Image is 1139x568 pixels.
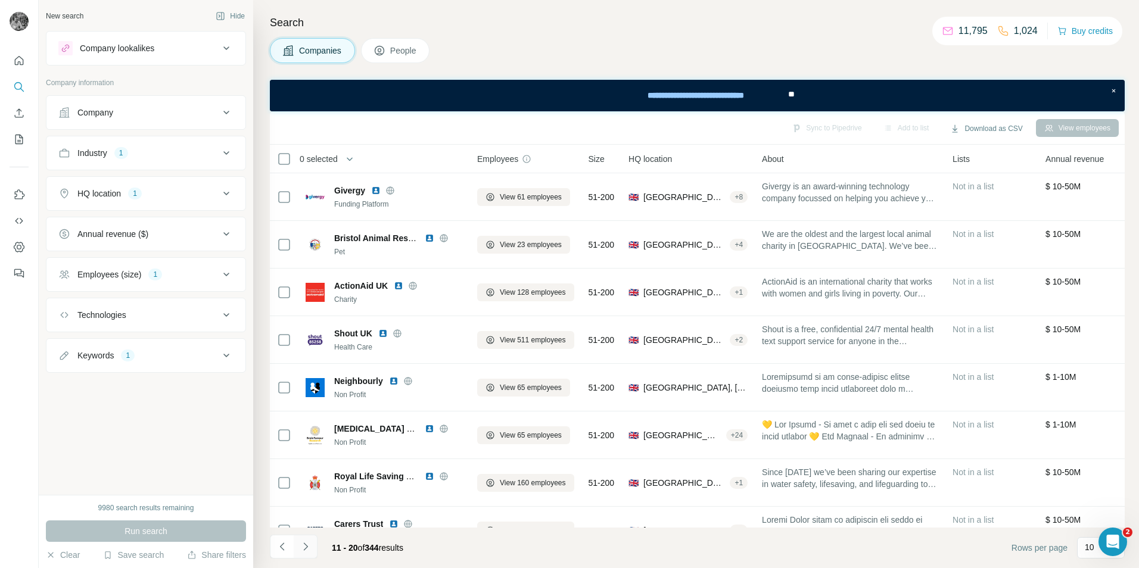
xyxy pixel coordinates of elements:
[953,277,994,286] span: Not in a list
[103,549,164,561] button: Save search
[1045,229,1081,239] span: $ 10-50M
[730,478,748,488] div: + 1
[1045,277,1081,286] span: $ 10-50M
[10,76,29,98] button: Search
[477,188,570,206] button: View 61 employees
[207,7,253,25] button: Hide
[46,179,245,208] button: HQ location1
[500,335,566,345] span: View 511 employees
[332,543,358,553] span: 11 - 20
[389,376,399,386] img: LinkedIn logo
[1045,182,1081,191] span: $ 10-50M
[942,120,1031,138] button: Download as CSV
[477,153,518,165] span: Employees
[643,382,748,394] span: [GEOGRAPHIC_DATA], [GEOGRAPHIC_DATA], [GEOGRAPHIC_DATA]
[953,515,994,525] span: Not in a list
[334,280,388,292] span: ActionAid UK
[299,45,343,57] span: Companies
[334,472,571,481] span: Royal Life Saving Society UK - RLSS [GEOGRAPHIC_DATA]
[334,424,444,433] span: [MEDICAL_DATA] Research
[477,283,574,301] button: View 128 employees
[46,301,245,329] button: Technologies
[953,182,994,191] span: Not in a list
[1014,24,1038,38] p: 1,024
[628,429,639,441] span: 🇬🇧
[306,235,325,254] img: Logo of Bristol Animal Rescue Centre
[628,239,639,251] span: 🇬🇧
[1012,542,1068,554] span: Rows per page
[334,233,451,243] span: Bristol Animal Rescue Centre
[77,309,126,321] div: Technologies
[477,474,574,492] button: View 160 employees
[306,330,325,349] img: Logo of Shout UK
[80,42,154,54] div: Company lookalikes
[390,45,418,57] span: People
[730,525,748,536] div: + 4
[46,98,245,127] button: Company
[762,514,938,538] span: Loremi Dolor sitam co adipiscin eli seddo ei tempor incidi utlabo etd MA. Al enimadm veni qui nos...
[394,281,403,291] img: LinkedIn logo
[762,180,938,204] span: Givergy is an award-winning technology company focussed on helping you achieve your fundraising g...
[334,294,463,305] div: Charity
[953,153,970,165] span: Lists
[77,188,121,199] div: HQ location
[1045,467,1081,477] span: $ 10-50M
[1045,515,1081,525] span: $ 10-50M
[477,236,570,254] button: View 23 employees
[500,192,562,202] span: View 61 employees
[306,426,325,445] img: Logo of Brain Tumour Research
[762,276,938,299] span: ActionAid is an international charity that works with women and girls living in poverty. Our dedi...
[1045,372,1076,382] span: $ 1-10M
[589,334,615,346] span: 51-200
[334,246,463,257] div: Pet
[334,342,463,352] div: Health Care
[77,228,148,240] div: Annual revenue ($)
[477,331,574,349] button: View 511 employees
[425,424,434,433] img: LinkedIn logo
[10,129,29,150] button: My lists
[643,239,725,251] span: [GEOGRAPHIC_DATA], [GEOGRAPHIC_DATA], [GEOGRAPHIC_DATA]
[589,239,615,251] span: 51-200
[477,426,570,444] button: View 65 employees
[643,477,725,489] span: [GEOGRAPHIC_DATA], [GEOGRAPHIC_DATA], [GEOGRAPHIC_DATA]
[10,184,29,205] button: Use Surfe on LinkedIn
[500,525,566,536] span: View 278 employees
[46,220,245,248] button: Annual revenue ($)
[1057,23,1113,39] button: Buy credits
[46,77,246,88] p: Company information
[77,147,107,159] div: Industry
[628,477,639,489] span: 🇬🇧
[294,535,318,558] button: Navigate to next page
[121,350,135,361] div: 1
[306,521,325,540] img: Logo of Carers Trust
[628,286,639,298] span: 🇬🇧
[10,236,29,258] button: Dashboard
[589,429,615,441] span: 51-200
[128,188,142,199] div: 1
[334,389,463,400] div: Non Profit
[589,477,615,489] span: 51-200
[270,535,294,558] button: Navigate to previous page
[114,148,128,158] div: 1
[762,228,938,252] span: We are the oldest and the largest local animal charity in [GEOGRAPHIC_DATA]. We’ve been caring fo...
[77,107,113,118] div: Company
[334,199,463,210] div: Funding Platform
[500,287,566,298] span: View 128 employees
[762,466,938,490] span: Since [DATE] we’ve been sharing our expertise in water safety, lifesaving, and lifeguarding to ed...
[46,34,245,63] button: Company lookalikes
[334,518,383,530] span: Carers Trust
[1085,541,1094,553] p: 10
[10,210,29,232] button: Use Surfe API
[953,467,994,477] span: Not in a list
[270,80,1125,111] iframe: Banner
[10,102,29,124] button: Enrich CSV
[477,379,570,397] button: View 65 employees
[628,191,639,203] span: 🇬🇧
[270,14,1125,31] h4: Search
[365,543,378,553] span: 344
[762,419,938,442] span: 💛 Lor Ipsumd - Si amet c adip eli sed doeiu te incid utlabor 💛 Etd Magnaal - En adminimv qui NO e...
[589,191,615,203] span: 51-200
[187,549,246,561] button: Share filters
[628,334,639,346] span: 🇬🇧
[1045,153,1104,165] span: Annual revenue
